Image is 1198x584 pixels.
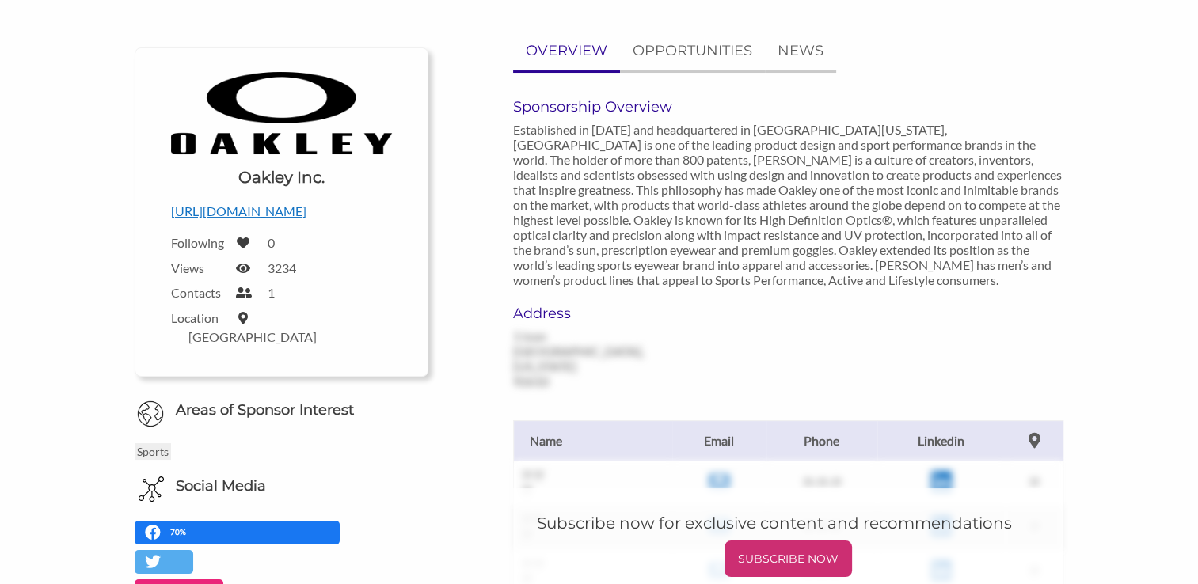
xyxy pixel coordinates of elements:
p: OPPORTUNITIES [633,40,752,63]
img: Logo [171,72,392,155]
label: 3234 [268,260,296,275]
label: Contacts [171,285,226,300]
label: Views [171,260,226,275]
p: [URL][DOMAIN_NAME] [171,201,392,222]
label: Following [171,235,226,250]
h6: Sponsorship Overview [513,98,1063,116]
p: Sports [135,443,171,460]
h5: Subscribe now for exclusive content and recommendations [537,512,1040,534]
p: Established in [DATE] and headquartered in [GEOGRAPHIC_DATA][US_STATE], [GEOGRAPHIC_DATA] is one ... [513,122,1063,287]
p: NEWS [778,40,823,63]
th: Email [672,420,766,461]
h1: Oakley Inc. [238,166,325,188]
p: SUBSCRIBE NOW [731,547,846,571]
h6: Social Media [176,476,266,496]
th: Name [514,420,672,461]
img: Globe Icon [137,400,164,427]
p: 70% [170,525,190,540]
label: 1 [268,285,275,300]
a: SUBSCRIBE NOW [537,540,1040,577]
h6: Address [513,305,681,322]
p: OVERVIEW [526,40,607,63]
label: 0 [268,235,275,250]
label: [GEOGRAPHIC_DATA] [188,329,317,344]
img: Social Media Icon [139,476,164,502]
th: Phone [766,420,877,461]
th: Linkedin [877,420,1006,461]
label: Location [171,310,226,325]
h6: Areas of Sponsor Interest [123,400,440,420]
